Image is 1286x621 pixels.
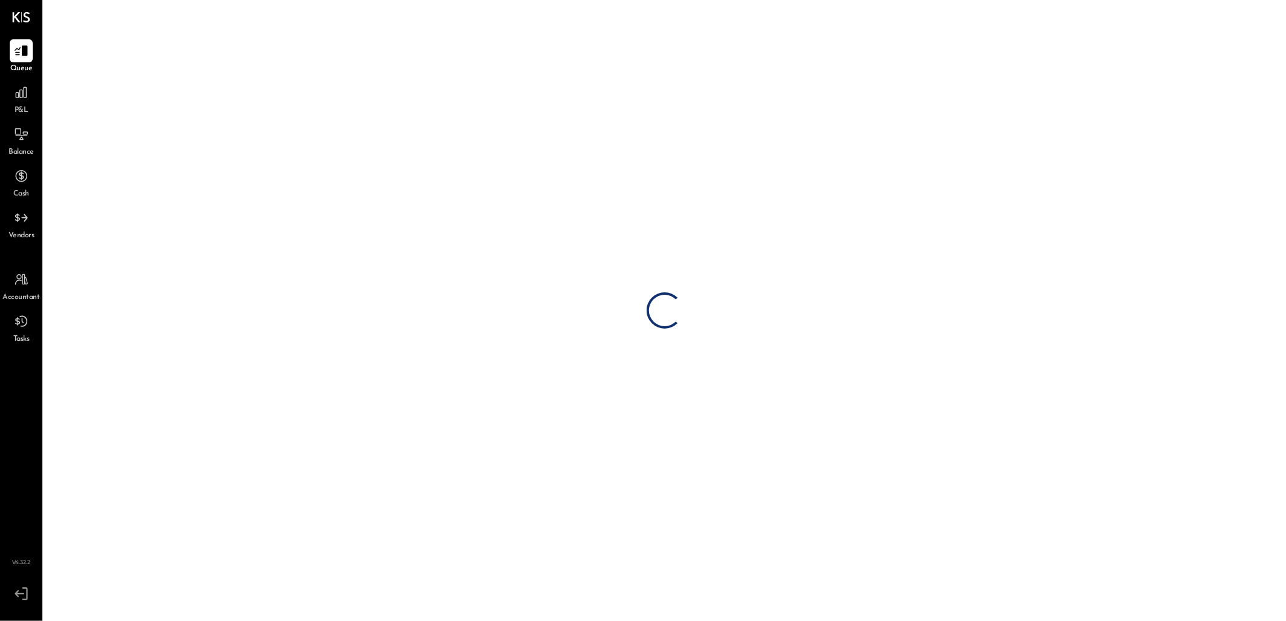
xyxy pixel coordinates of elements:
a: P&L [1,81,42,116]
a: Vendors [1,206,42,241]
span: Tasks [13,334,30,345]
span: Vendors [8,231,35,241]
span: Accountant [3,292,40,303]
a: Queue [1,39,42,74]
span: Balance [8,147,34,158]
span: Queue [10,64,33,74]
span: Cash [13,189,29,200]
a: Balance [1,123,42,158]
span: P&L [15,105,28,116]
a: Cash [1,165,42,200]
a: Tasks [1,310,42,345]
a: Accountant [1,268,42,303]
